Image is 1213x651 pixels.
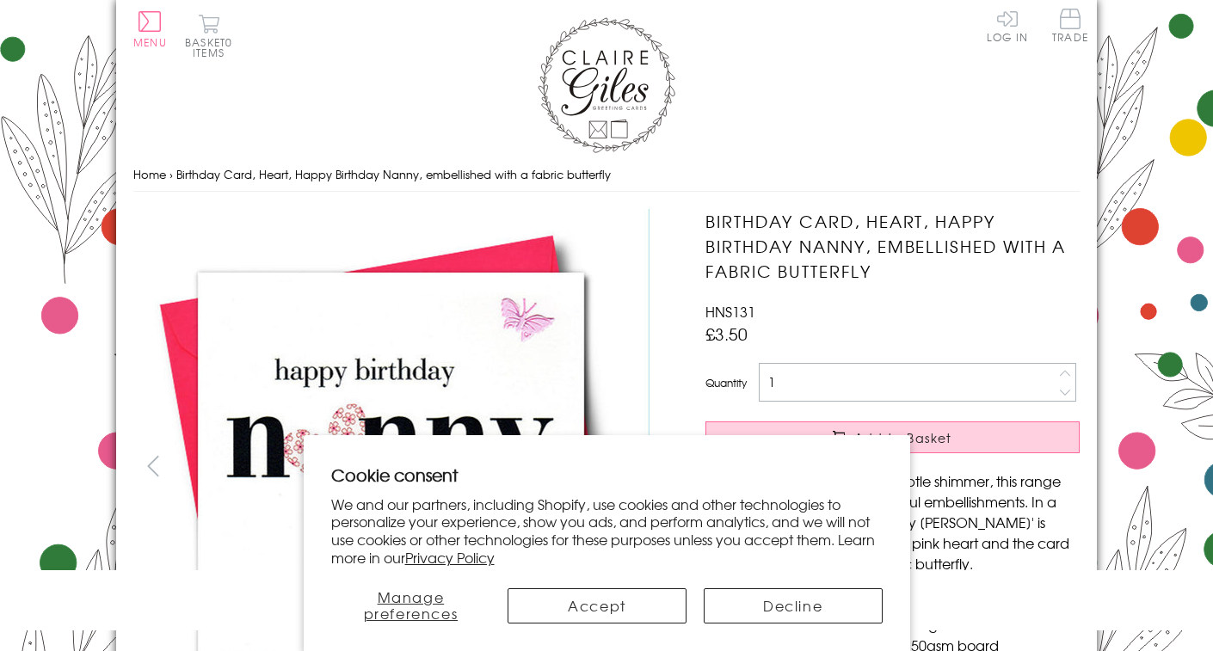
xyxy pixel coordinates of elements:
[133,11,167,47] button: Menu
[508,588,687,623] button: Accept
[405,547,495,568] a: Privacy Policy
[987,9,1028,42] a: Log In
[705,322,748,346] span: £3.50
[364,587,459,623] span: Manage preferences
[330,588,490,623] button: Manage preferences
[1052,9,1088,42] span: Trade
[331,463,883,487] h2: Cookie consent
[1052,9,1088,46] a: Trade
[133,34,167,50] span: Menu
[854,429,952,446] span: Add to Basket
[176,166,611,182] span: Birthday Card, Heart, Happy Birthday Nanny, embellished with a fabric butterfly
[169,166,173,182] span: ›
[705,421,1080,453] button: Add to Basket
[538,17,675,153] img: Claire Giles Greetings Cards
[133,166,166,182] a: Home
[331,495,883,567] p: We and our partners, including Shopify, use cookies and other technologies to personalize your ex...
[704,588,883,623] button: Decline
[705,209,1080,283] h1: Birthday Card, Heart, Happy Birthday Nanny, embellished with a fabric butterfly
[193,34,232,60] span: 0 items
[705,375,747,390] label: Quantity
[705,301,755,322] span: HNS131
[133,446,172,485] button: prev
[185,14,232,58] button: Basket0 items
[133,157,1080,193] nav: breadcrumbs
